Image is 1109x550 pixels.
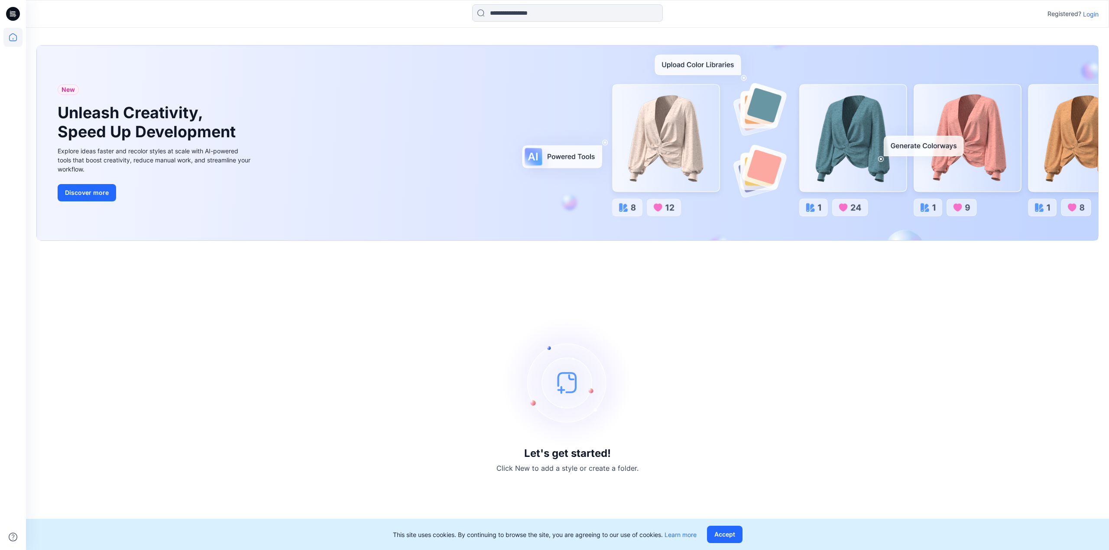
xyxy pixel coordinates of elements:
[393,530,697,539] p: This site uses cookies. By continuing to browse the site, you are agreeing to our use of cookies.
[58,146,253,174] div: Explore ideas faster and recolor styles at scale with AI-powered tools that boost creativity, red...
[496,463,639,473] p: Click New to add a style or create a folder.
[707,526,743,543] button: Accept
[58,184,253,201] a: Discover more
[58,104,240,141] h1: Unleash Creativity, Speed Up Development
[665,531,697,538] a: Learn more
[1047,9,1081,19] p: Registered?
[1083,10,1099,19] p: Login
[58,184,116,201] button: Discover more
[524,447,611,459] h3: Let's get started!
[503,317,632,447] img: empty-state-image.svg
[62,84,75,95] span: New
